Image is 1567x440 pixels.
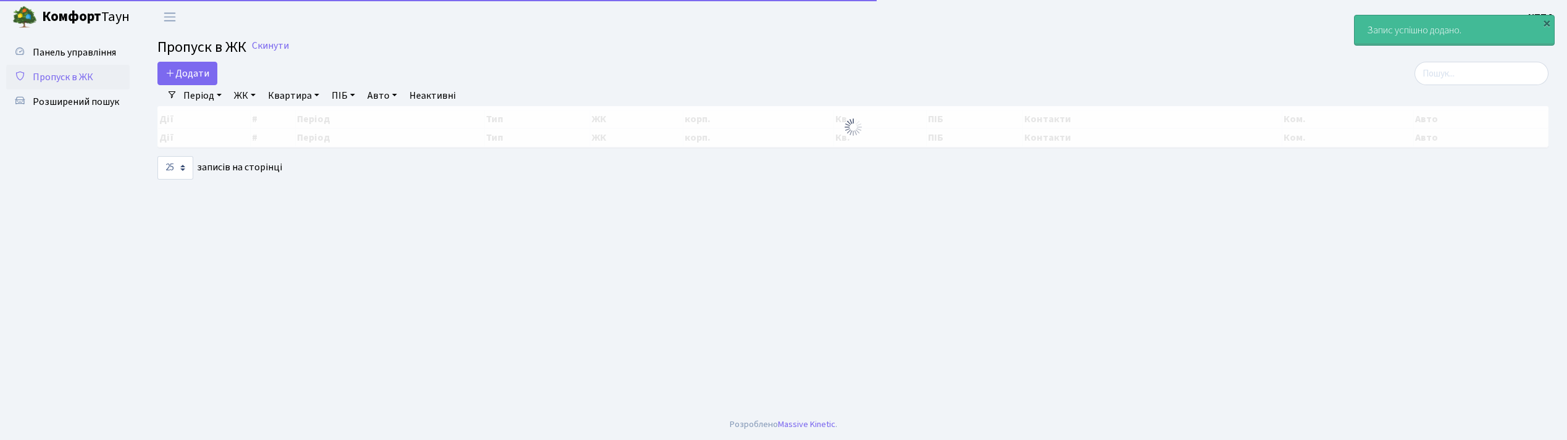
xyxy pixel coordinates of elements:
[1528,10,1552,24] b: КПП4
[6,65,130,89] a: Пропуск в ЖК
[730,418,837,431] div: Розроблено .
[1528,10,1552,25] a: КПП4
[843,117,863,137] img: Обробка...
[252,40,289,52] a: Скинути
[1540,17,1553,29] div: ×
[157,36,246,58] span: Пропуск в ЖК
[6,40,130,65] a: Панель управління
[42,7,130,28] span: Таун
[6,89,130,114] a: Розширений пошук
[362,85,402,106] a: Авто
[33,95,119,109] span: Розширений пошук
[327,85,360,106] a: ПІБ
[12,5,37,30] img: logo.png
[263,85,324,106] a: Квартира
[157,156,282,180] label: записів на сторінці
[165,67,209,80] span: Додати
[157,62,217,85] a: Додати
[1355,15,1554,45] div: Запис успішно додано.
[178,85,227,106] a: Період
[33,46,116,59] span: Панель управління
[42,7,101,27] b: Комфорт
[404,85,461,106] a: Неактивні
[1414,62,1548,85] input: Пошук...
[778,418,835,431] a: Massive Kinetic
[33,70,93,84] span: Пропуск в ЖК
[154,7,185,27] button: Переключити навігацію
[229,85,261,106] a: ЖК
[157,156,193,180] select: записів на сторінці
